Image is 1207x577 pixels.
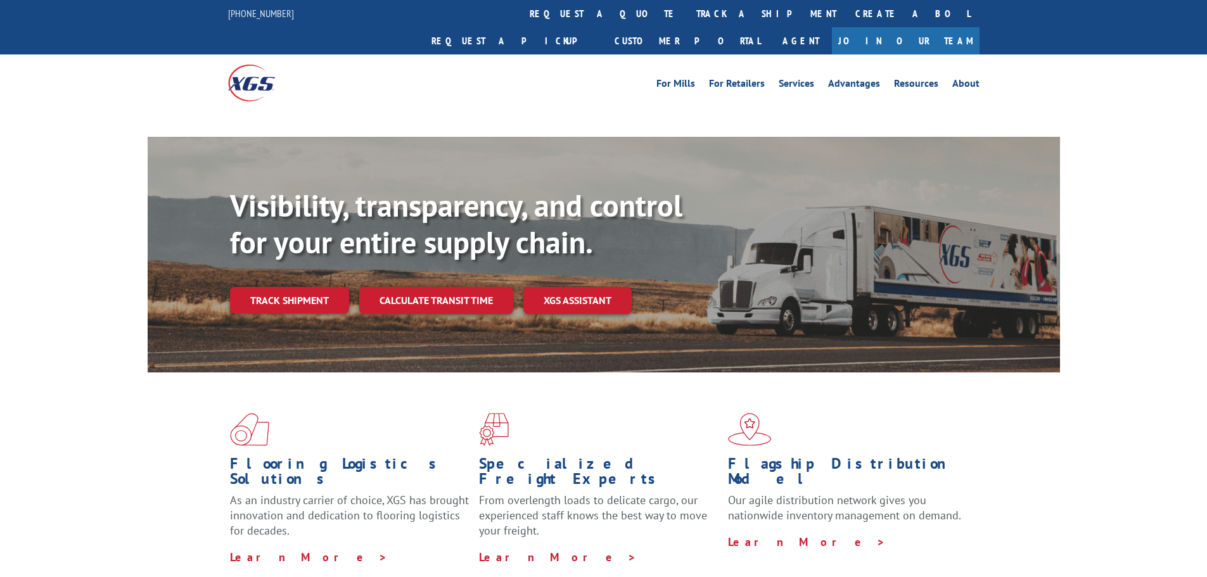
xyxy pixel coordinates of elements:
[605,27,770,54] a: Customer Portal
[952,79,980,92] a: About
[228,7,294,20] a: [PHONE_NUMBER]
[230,456,469,493] h1: Flooring Logistics Solutions
[230,287,349,314] a: Track shipment
[479,550,637,564] a: Learn More >
[656,79,695,92] a: For Mills
[479,456,718,493] h1: Specialized Freight Experts
[728,493,961,523] span: Our agile distribution network gives you nationwide inventory management on demand.
[479,413,509,446] img: xgs-icon-focused-on-flooring-red
[832,27,980,54] a: Join Our Team
[728,535,886,549] a: Learn More >
[230,186,682,262] b: Visibility, transparency, and control for your entire supply chain.
[828,79,880,92] a: Advantages
[230,413,269,446] img: xgs-icon-total-supply-chain-intelligence-red
[709,79,765,92] a: For Retailers
[894,79,938,92] a: Resources
[523,287,632,314] a: XGS ASSISTANT
[779,79,814,92] a: Services
[479,493,718,549] p: From overlength loads to delicate cargo, our experienced staff knows the best way to move your fr...
[728,456,968,493] h1: Flagship Distribution Model
[422,27,605,54] a: Request a pickup
[359,287,513,314] a: Calculate transit time
[770,27,832,54] a: Agent
[230,493,469,538] span: As an industry carrier of choice, XGS has brought innovation and dedication to flooring logistics...
[230,550,388,564] a: Learn More >
[728,413,772,446] img: xgs-icon-flagship-distribution-model-red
